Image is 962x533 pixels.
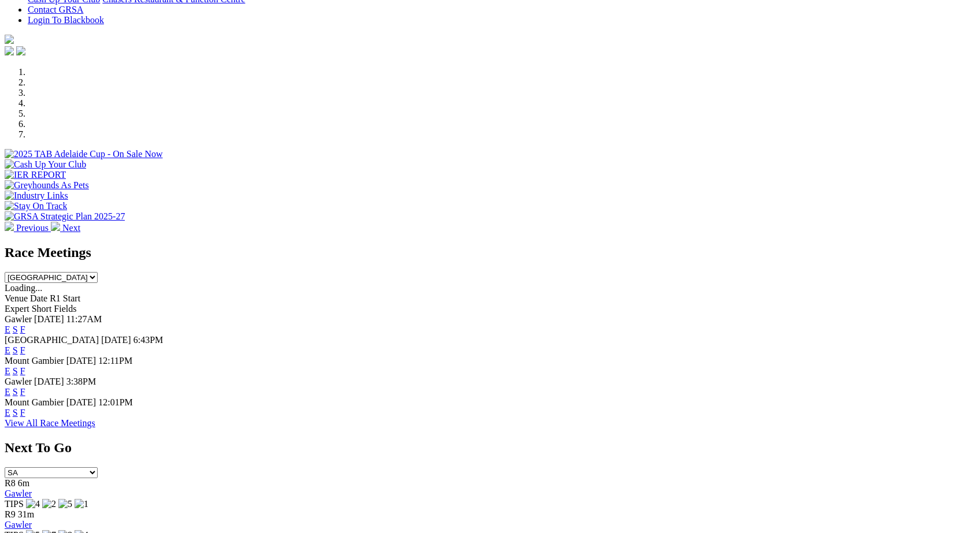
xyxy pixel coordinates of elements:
span: 31m [18,509,34,519]
span: Previous [16,223,49,233]
img: chevron-left-pager-white.svg [5,222,14,231]
img: GRSA Strategic Plan 2025-27 [5,211,125,222]
img: 2 [42,499,56,509]
span: Next [62,223,80,233]
a: E [5,345,10,355]
a: S [13,325,18,334]
span: R1 Start [50,293,80,303]
span: 12:11PM [98,356,132,366]
a: E [5,387,10,397]
span: 6m [18,478,29,488]
span: [DATE] [34,377,64,386]
span: Mount Gambier [5,397,64,407]
img: 4 [26,499,40,509]
a: Next [51,223,80,233]
a: F [20,325,25,334]
a: F [20,387,25,397]
img: Cash Up Your Club [5,159,86,170]
img: Industry Links [5,191,68,201]
a: S [13,408,18,418]
a: S [13,387,18,397]
img: facebook.svg [5,46,14,55]
span: Venue [5,293,28,303]
a: Gawler [5,489,32,498]
img: twitter.svg [16,46,25,55]
a: E [5,366,10,376]
span: [GEOGRAPHIC_DATA] [5,335,99,345]
h2: Race Meetings [5,245,957,260]
span: Expert [5,304,29,314]
span: Mount Gambier [5,356,64,366]
span: Short [32,304,52,314]
a: F [20,345,25,355]
h2: Next To Go [5,440,957,456]
span: Gawler [5,314,32,324]
span: 6:43PM [133,335,164,345]
span: Fields [54,304,76,314]
span: R9 [5,509,16,519]
span: Gawler [5,377,32,386]
span: 11:27AM [66,314,102,324]
a: F [20,366,25,376]
img: chevron-right-pager-white.svg [51,222,60,231]
span: Date [30,293,47,303]
a: Login To Blackbook [28,15,104,25]
a: E [5,325,10,334]
span: Loading... [5,283,42,293]
span: 12:01PM [98,397,133,407]
span: 3:38PM [66,377,96,386]
img: 1 [75,499,88,509]
a: Contact GRSA [28,5,83,14]
a: Gawler [5,520,32,530]
img: 5 [58,499,72,509]
a: S [13,345,18,355]
span: TIPS [5,499,24,509]
img: Stay On Track [5,201,67,211]
a: View All Race Meetings [5,418,95,428]
span: [DATE] [34,314,64,324]
span: [DATE] [101,335,131,345]
span: R8 [5,478,16,488]
span: [DATE] [66,356,96,366]
a: S [13,366,18,376]
span: [DATE] [66,397,96,407]
img: IER REPORT [5,170,66,180]
a: Previous [5,223,51,233]
img: Greyhounds As Pets [5,180,89,191]
a: F [20,408,25,418]
img: logo-grsa-white.png [5,35,14,44]
a: E [5,408,10,418]
img: 2025 TAB Adelaide Cup - On Sale Now [5,149,163,159]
